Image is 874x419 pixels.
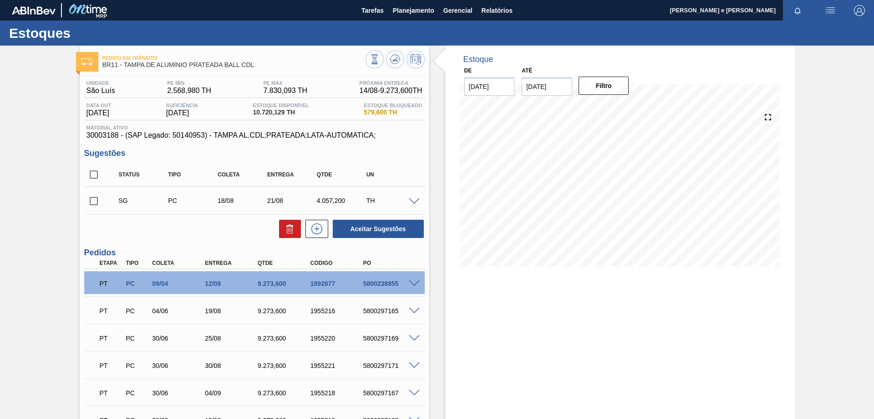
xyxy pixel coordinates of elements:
div: 5800297165 [361,307,420,315]
h3: Sugestões [84,149,425,158]
div: Aceitar Sugestões [328,219,425,239]
span: [DATE] [166,109,198,117]
span: Material ativo [86,125,422,130]
div: Entrega [265,171,320,178]
div: Estoque [463,55,493,64]
div: Pedido de Compra [123,280,151,287]
div: 1955220 [308,335,367,342]
div: 5800297171 [361,362,420,369]
div: Coleta [215,171,270,178]
span: São Luís [86,87,115,95]
span: Gerencial [443,5,473,16]
input: dd/mm/yyyy [522,78,572,96]
div: 04/09/2025 [203,389,262,397]
p: PT [100,389,122,397]
span: Unidade [86,80,115,86]
button: Filtro [579,77,629,95]
span: 579,600 TH [364,109,422,116]
span: Data out [86,103,112,108]
div: 9.273,600 [255,389,315,397]
div: PO [361,260,420,266]
span: Planejamento [393,5,434,16]
span: 30003188 - (SAP Legado: 50140953) - TAMPA AL.CDL;PRATEADA;LATA-AUTOMATICA; [86,131,422,140]
span: PE MIN [167,80,211,86]
span: Suficiência [166,103,198,108]
div: Excluir Sugestões [274,220,301,238]
h1: Estoques [9,28,171,38]
div: 9.273,600 [255,280,315,287]
span: Tarefas [361,5,384,16]
p: PT [100,280,122,287]
button: Aceitar Sugestões [333,220,424,238]
input: dd/mm/yyyy [464,78,515,96]
div: Tipo [166,171,221,178]
button: Notificações [783,4,812,17]
div: 5800238855 [361,280,420,287]
span: 14/08 - 9.273,600 TH [360,87,422,95]
div: Coleta [150,260,209,266]
div: 30/06/2025 [150,389,209,397]
h3: Pedidos [84,248,425,258]
div: Pedido de Compra [123,362,151,369]
div: Qtde [255,260,315,266]
span: Pedido em Trânsito [102,55,366,61]
img: Ícone [81,58,93,65]
span: 7.830,093 TH [263,87,307,95]
div: Pedido em Trânsito [97,383,125,403]
span: PE MAX [263,80,307,86]
div: Status [117,171,172,178]
div: Pedido de Compra [166,197,221,204]
div: 5800297167 [361,389,420,397]
div: 9.273,600 [255,307,315,315]
div: Pedido em Trânsito [97,301,125,321]
div: 1955221 [308,362,367,369]
div: UN [364,171,419,178]
label: De [464,67,472,74]
span: Estoque Disponível [253,103,309,108]
div: Entrega [203,260,262,266]
div: 4.057,200 [315,197,370,204]
div: 18/08/2025 [215,197,270,204]
span: 10.720,129 TH [253,109,309,116]
div: Sugestão Criada [117,197,172,204]
div: Pedido de Compra [123,389,151,397]
div: 9.273,600 [255,362,315,369]
button: Visão Geral dos Estoques [366,50,384,68]
div: 1955216 [308,307,367,315]
span: [DATE] [86,109,112,117]
p: PT [100,335,122,342]
div: Qtde [315,171,370,178]
img: TNhmsLtSVTkK8tSr43FrP2fwEKptu5GPRR3wAAAABJRU5ErkJggg== [12,6,56,15]
span: Estoque Bloqueado [364,103,422,108]
div: Pedido em Trânsito [97,274,125,294]
div: Pedido de Compra [123,335,151,342]
div: Nova sugestão [301,220,328,238]
span: BR11 - TAMPA DE ALUMÍNIO PRATEADA BALL CDL [102,62,366,68]
label: Até [522,67,532,74]
span: Próxima Entrega [360,80,422,86]
div: 9.273,600 [255,335,315,342]
div: 21/08/2025 [265,197,320,204]
div: 04/06/2025 [150,307,209,315]
span: Relatórios [482,5,513,16]
div: Pedido de Compra [123,307,151,315]
div: 30/08/2025 [203,362,262,369]
div: 19/08/2025 [203,307,262,315]
button: Atualizar Gráfico [386,50,404,68]
span: 2.568,980 TH [167,87,211,95]
img: userActions [825,5,836,16]
div: 30/06/2025 [150,335,209,342]
img: Logout [854,5,865,16]
div: 30/06/2025 [150,362,209,369]
div: Pedido em Trânsito [97,356,125,376]
div: Pedido em Trânsito [97,328,125,348]
div: TH [364,197,419,204]
div: 1955218 [308,389,367,397]
button: Programar Estoque [407,50,425,68]
div: 5800297169 [361,335,420,342]
p: PT [100,307,122,315]
div: Código [308,260,367,266]
div: Tipo [123,260,151,266]
div: 09/04/2025 [150,280,209,287]
div: Etapa [97,260,125,266]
